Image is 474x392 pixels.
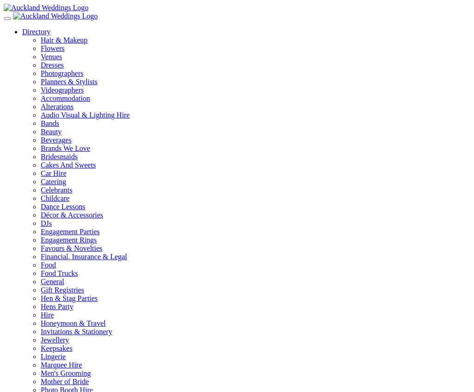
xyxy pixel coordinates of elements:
a: Hire [41,311,54,319]
a: Cakes And Sweets [41,161,96,169]
a: Alterations [41,103,74,111]
a: Décor & Accessories [41,211,103,219]
a: Dresses [41,61,470,69]
a: Car Hire [41,169,67,177]
a: Men's Grooming [41,369,91,377]
a: Engagement Parties [41,228,100,236]
a: Videographers [41,86,470,94]
a: Beauty [41,128,62,136]
a: Invitations & Stationery [41,328,112,336]
a: Venues [41,53,470,61]
a: Engagement Rings [41,236,97,244]
a: Mother of Bride [41,378,89,386]
a: Brands We Love [41,144,90,152]
a: General [41,278,64,286]
button: Menu [4,17,11,20]
a: Marquee Hire [41,361,82,369]
img: Auckland Weddings Logo [13,12,98,20]
a: Financial, Insurance & Legal [41,253,127,261]
a: Flowers [41,44,470,53]
a: Food Trucks [41,269,78,277]
a: Childcare [41,194,69,202]
a: Photographers [41,69,470,78]
a: Accommodation [41,94,90,102]
a: Bands [41,119,59,127]
a: Beverages [41,136,72,144]
a: Lingerie [41,353,66,361]
a: DJs [41,219,52,227]
img: Auckland Weddings Logo [4,4,88,12]
a: Hen & Stag Parties [41,294,98,302]
a: Audio Visual & Lighting Hire [41,111,130,119]
a: Directory [22,28,50,36]
a: Catering [41,178,66,186]
a: Planners & Stylists [41,78,470,86]
a: Hens Party [41,303,74,311]
a: Honeymoon & Travel [41,319,105,327]
a: Jewellery [41,336,69,344]
a: Bridesmaids [41,153,78,161]
a: Gift Registries [41,286,84,294]
a: Dance Lessons [41,203,85,211]
a: Hair & Makeup [41,36,470,44]
a: Food [41,261,56,269]
a: Favours & Novelties [41,244,102,252]
a: Celebrants [41,186,72,194]
a: Keepsakes [41,344,72,352]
